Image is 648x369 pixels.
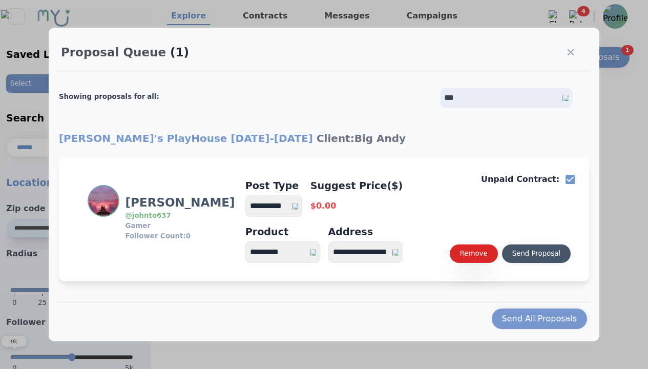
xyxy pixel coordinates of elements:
div: all : [147,92,159,102]
a: @johnto637 [126,212,171,219]
span: Client: Big Andy [317,132,406,145]
button: Remove [450,244,498,263]
h3: Follower Count: 0 [126,231,235,241]
div: Send Proposal [512,249,560,259]
h4: Suggest Price($) [310,179,403,193]
div: Product [245,225,320,239]
div: Address [328,225,403,239]
p: $0.00 [310,200,403,212]
h3: Gamer [126,221,235,231]
h2: Proposal Queue [61,46,166,59]
img: Profile [89,186,118,216]
h4: Post Type [245,179,302,193]
h2: [PERSON_NAME]'s PlayHouse [DATE] - [DATE] [59,131,589,146]
h3: [PERSON_NAME] [126,194,235,211]
div: Send All Proposals [502,313,577,325]
button: Send All Proposals [492,309,588,329]
div: Remove [460,249,488,259]
button: Send Proposal [502,244,571,263]
p: Unpaid Contract: [481,173,559,186]
span: (1) [170,46,189,59]
h2: Showing proposals for [59,86,159,108]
